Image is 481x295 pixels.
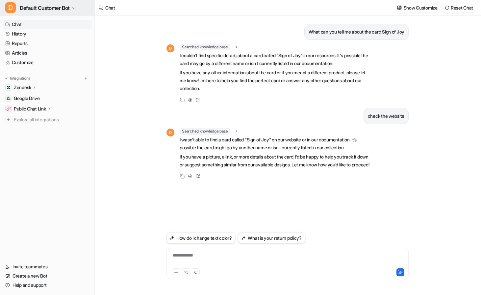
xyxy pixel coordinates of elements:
button: Integrations [3,75,32,82]
a: Create a new Bot [3,271,92,281]
img: customize [397,5,402,10]
a: History [3,29,92,38]
span: D [166,44,174,52]
img: Zendesk [7,86,11,89]
p: Integrations [10,76,30,81]
div: Chat [105,4,115,11]
span: Searched knowledge base [180,44,230,50]
a: Help and support [3,281,92,290]
img: Google Drive [7,96,11,100]
a: Invite teammates [3,262,92,271]
span: Explore all integrations [14,114,89,125]
a: Explore all integrations [3,115,92,124]
span: Default Customer Bot [20,3,70,12]
button: Reset Chat [443,3,476,12]
button: What is your return policy? [238,232,305,244]
button: Show Customize [395,3,440,12]
a: Google DriveGoogle Drive [3,94,92,103]
a: Chat [3,20,92,29]
span: D [166,129,174,136]
p: What can you tell me about the card Sign of Joy [309,28,404,36]
img: menu_add.svg [84,76,88,81]
p: Public Chat Link [14,106,46,112]
a: Reports [3,39,92,48]
span: Searched knowledge base [180,128,230,135]
button: How do I change text color? [166,232,235,244]
a: Articles [3,48,92,58]
p: Show Customize [404,4,438,11]
img: Public Chat Link [7,107,11,111]
p: If you have any other information about the card or if you meant a different product, please let ... [180,69,372,92]
img: explore all integrations [5,116,12,123]
span: Google Drive [14,95,40,102]
p: I couldn't find specific details about a card called "Sign of Joy" in our resources. It's possibl... [180,52,372,67]
p: Zendesk [14,84,31,91]
img: reset [445,5,449,10]
p: I wasn't able to find a card called "Sign of Joy" on our website or in our documentation. It’s po... [180,136,372,152]
span: D [5,2,16,13]
p: check the website [368,112,404,120]
img: expand menu [4,76,9,81]
a: Customize [3,58,92,67]
p: If you have a picture, a link, or more details about the card, I’d be happy to help you track it ... [180,153,372,169]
